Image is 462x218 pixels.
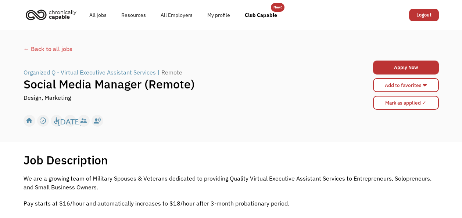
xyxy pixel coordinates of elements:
a: My profile [200,3,237,27]
a: Resources [114,3,153,27]
div: | [158,68,160,77]
div: accessible [53,115,60,126]
a: Club Capable [237,3,284,27]
a: Add to favorites ❤ [373,78,439,92]
input: Mark as applied ✓ [373,96,439,110]
div: supervisor_account [80,115,87,126]
form: Mark as applied form [373,94,439,112]
a: ← Back to all jobs [24,44,439,53]
div: slow_motion_video [39,115,47,126]
div: Design, Marketing [24,93,71,102]
div: record_voice_over [93,115,101,126]
a: All Employers [153,3,200,27]
div: [DATE] [58,115,82,126]
div: New! [273,3,282,12]
div: home [25,115,33,126]
img: Chronically Capable logo [24,7,79,23]
a: Apply Now [373,61,439,75]
h1: Social Media Manager (Remote) [24,77,335,91]
p: We are a growing team of Military Spouses & Veterans dedicated to providing Quality Virtual Execu... [24,174,439,192]
h1: Job Description [24,153,108,167]
div: Remote [161,68,182,77]
a: Organized Q - Virtual Executive Assistant Services|Remote [24,68,184,77]
a: Logout [409,9,439,21]
a: All jobs [82,3,114,27]
p: Pay starts at $16/hour and automatically increases to $18/hour after 3-month probationary period. [24,199,439,208]
a: home [24,7,82,23]
div: Organized Q - Virtual Executive Assistant Services [24,68,156,77]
